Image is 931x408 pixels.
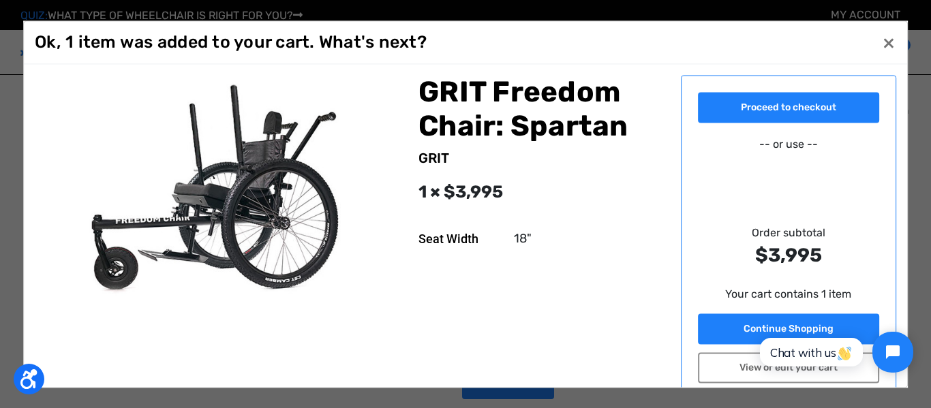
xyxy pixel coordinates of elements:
img: GRIT Freedom Chair: Spartan [51,75,402,309]
strong: $3,995 [698,241,879,270]
div: Order subtotal [698,225,879,270]
a: Continue Shopping [698,313,879,344]
p: -- or use -- [698,136,879,153]
p: Your cart contains 1 item [698,286,879,302]
h2: GRIT Freedom Chair: Spartan [418,75,665,144]
a: View or edit your cart [698,352,879,383]
dd: 18" [514,230,532,248]
div: 1 × $3,995 [418,180,665,206]
dt: Seat Width [418,230,504,248]
span: × [883,30,895,56]
div: GRIT [418,148,665,169]
iframe: Tidio Chat [745,320,925,384]
a: Proceed to checkout [698,92,879,123]
h1: Ok, 1 item was added to your cart. What's next? [35,32,427,52]
iframe: PayPal-paypal [698,158,879,185]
